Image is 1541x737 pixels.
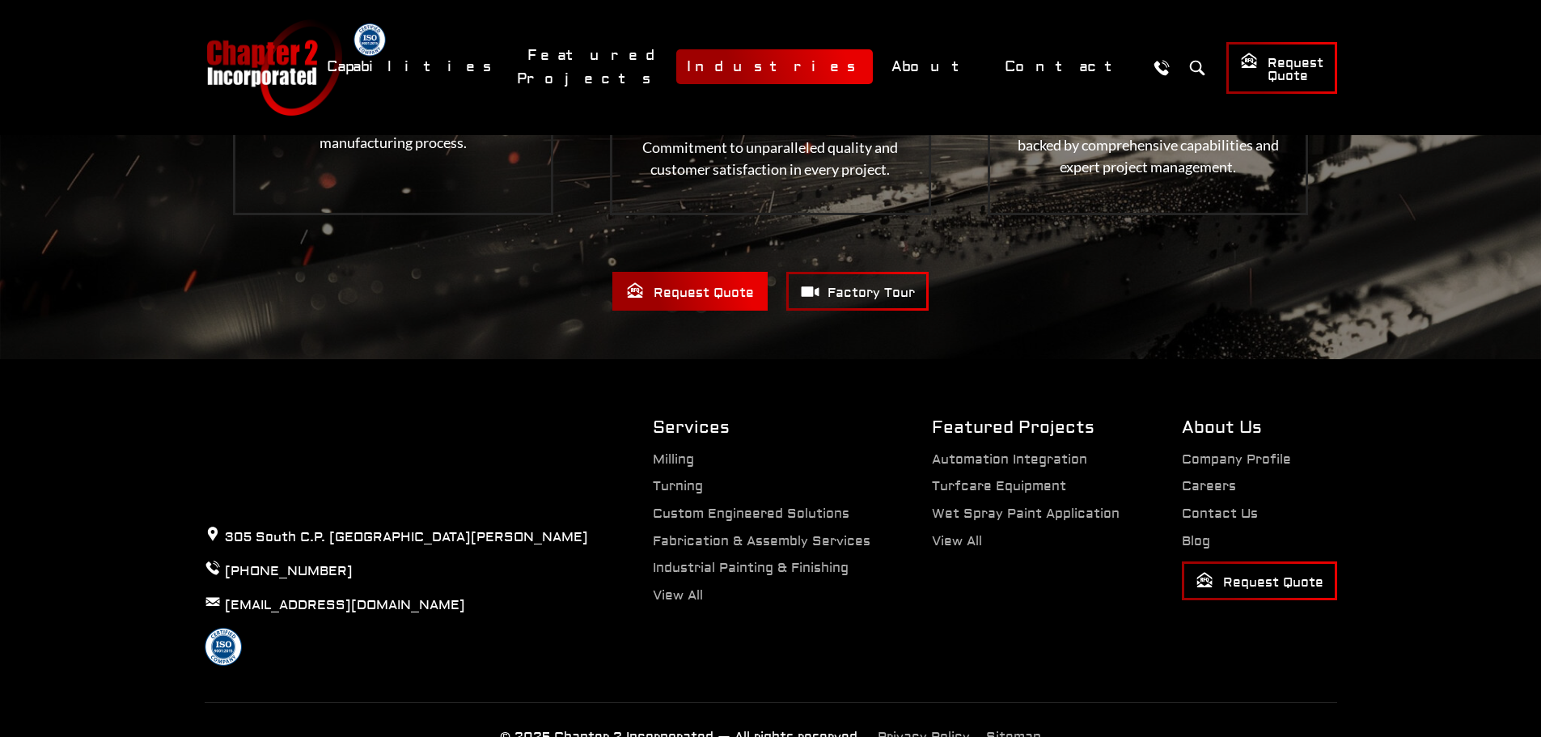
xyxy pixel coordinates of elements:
a: Chapter 2 Incorporated [205,19,342,116]
a: Fabrication & Assembly Services [653,533,870,549]
a: Request Quote [1182,561,1337,600]
a: Automation Integration [932,451,1087,468]
a: Call Us [1147,53,1177,83]
a: Custom Engineered Solutions [653,506,849,522]
span: Request Quote [1196,571,1323,591]
button: Search [1183,53,1213,83]
a: Contact [994,49,1139,84]
a: Capabilities [316,49,509,84]
a: Turfcare Equipment [932,478,1066,494]
a: Factory Tour [786,272,929,311]
a: View All [653,587,703,604]
a: Featured Projects [517,38,668,96]
a: Industries [676,49,873,84]
span: Factory Tour [800,282,915,302]
p: 305 South C.P. [GEOGRAPHIC_DATA][PERSON_NAME] [205,526,588,548]
a: About [881,49,986,84]
a: Request Quote [1226,42,1337,94]
a: Turning [653,478,703,494]
a: Contact Us [1182,506,1258,522]
a: Industrial Painting & Finishing [653,560,849,576]
a: Wet Spray Paint Application [932,506,1120,522]
a: Request Quote [612,272,768,311]
h2: About Us [1182,416,1337,439]
a: [PHONE_NUMBER] [225,563,353,579]
a: Careers [1182,478,1236,494]
a: Blog [1182,533,1210,549]
span: Request Quote [626,282,754,302]
h2: Featured Projects [932,416,1120,439]
span: Request Quote [1240,52,1323,85]
a: Milling [653,451,694,468]
a: View All [932,533,982,549]
a: [EMAIL_ADDRESS][DOMAIN_NAME] [225,597,465,613]
a: Company Profile [1182,451,1291,468]
h2: Services [653,416,870,439]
